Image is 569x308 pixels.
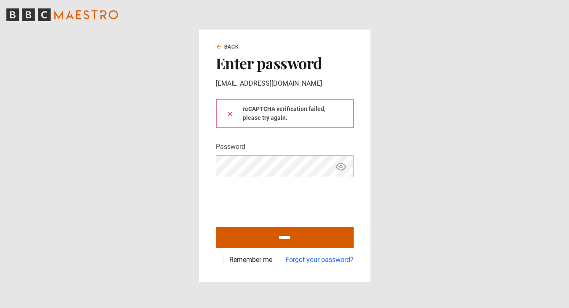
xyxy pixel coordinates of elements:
[224,43,239,51] span: Back
[216,78,354,89] p: [EMAIL_ADDRESS][DOMAIN_NAME]
[6,8,118,21] svg: BBC Maestro
[216,142,245,152] label: Password
[216,54,354,72] h2: Enter password
[226,255,272,265] label: Remember me
[216,184,344,217] iframe: reCAPTCHA
[216,43,239,51] a: Back
[334,159,348,174] button: Show password
[285,255,354,265] a: Forgot your password?
[216,99,354,128] div: reCAPTCHA verification failed, please try again.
